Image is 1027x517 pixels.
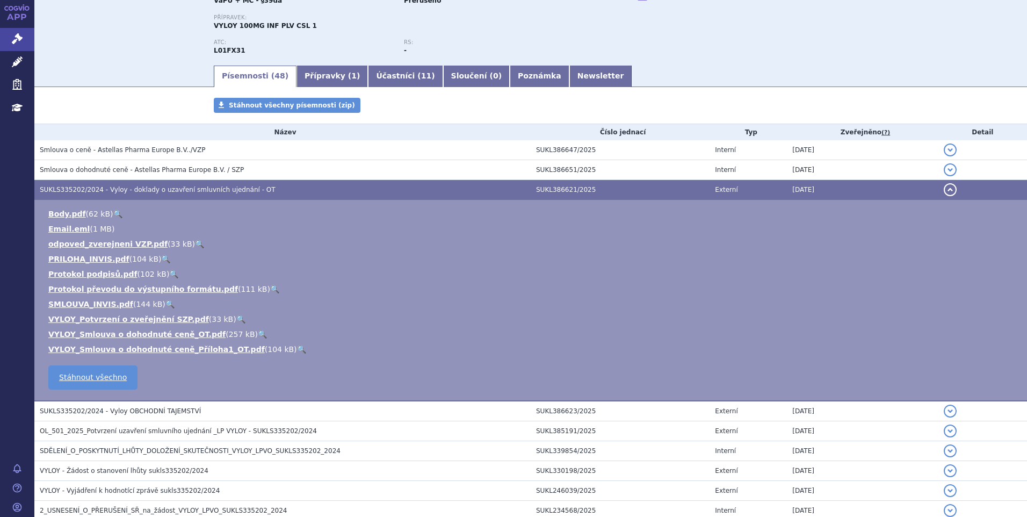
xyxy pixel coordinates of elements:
[531,421,710,441] td: SUKL385191/2025
[40,186,276,193] span: SUKLS335202/2024 - Vyloy - doklady o uzavření smluvních ujednání - OT
[510,66,569,87] a: Poznámka
[421,71,431,80] span: 11
[531,140,710,160] td: SUKL386647/2025
[531,160,710,180] td: SUKL386651/2025
[195,240,204,248] a: 🔍
[48,329,1016,340] li: ( )
[93,225,112,233] span: 1 MB
[40,407,201,415] span: SUKLS335202/2024 - Vyloy OBCHODNÍ TAJEMSTVÍ
[881,129,890,137] abbr: (?)
[48,365,138,390] a: Stáhnout všechno
[715,186,737,193] span: Externí
[229,102,355,109] span: Stáhnout všechny písemnosti (zip)
[214,47,245,54] strong: ZOLBETUXIMAB
[531,401,710,421] td: SUKL386623/2025
[48,239,1016,249] li: ( )
[531,481,710,501] td: SUKL246039/2025
[40,166,244,174] span: Smlouva o dohodnuté ceně - Astellas Pharma Europe B.V. / SZP
[48,254,1016,264] li: ( )
[715,467,737,475] span: Externí
[236,315,245,324] a: 🔍
[214,22,317,30] span: VYLOY 100MG INF PLV CSL 1
[531,461,710,481] td: SUKL330198/2025
[229,330,255,339] span: 257 kB
[443,66,510,87] a: Sloučení (0)
[214,39,393,46] p: ATC:
[296,66,368,87] a: Přípravky (1)
[368,66,443,87] a: Účastníci (11)
[787,481,938,501] td: [DATE]
[493,71,498,80] span: 0
[274,71,285,80] span: 48
[710,124,787,140] th: Typ
[351,71,357,80] span: 1
[715,166,736,174] span: Interní
[48,270,138,278] a: Protokol podpisů.pdf
[214,98,360,113] a: Stáhnout všechny písemnosti (zip)
[48,224,1016,234] li: ( )
[169,270,178,278] a: 🔍
[787,160,938,180] td: [DATE]
[944,444,957,457] button: detail
[48,284,1016,295] li: ( )
[89,210,110,218] span: 62 kB
[297,345,306,354] a: 🔍
[715,427,737,435] span: Externí
[404,39,583,46] p: RS:
[267,345,294,354] span: 104 kB
[48,225,90,233] a: Email.eml
[787,441,938,461] td: [DATE]
[531,441,710,461] td: SUKL339854/2025
[40,146,205,154] span: Smlouva o ceně - Astellas Pharma Europe B.V../VZP
[944,464,957,477] button: detail
[944,504,957,517] button: detail
[171,240,192,248] span: 33 kB
[404,47,407,54] strong: -
[48,255,129,263] a: PRILOHA_INVIS.pdf
[40,447,341,455] span: SDĚLENÍ_O_POSKYTNUTÍ_LHŮTY_DOLOŽENÍ_SKUTEČNOSTI_VYLOY_LPVO_SUKLS335202_2024
[944,405,957,418] button: detail
[258,330,267,339] a: 🔍
[715,507,736,514] span: Interní
[944,143,957,156] button: detail
[40,507,287,514] span: 2_USNESENÍ_O_PŘERUŠENÍ_SŘ_na_žádost_VYLOY_LPVO_SUKLS335202_2024
[40,487,220,494] span: VYLOY - Vyjádření k hodnotící zprávě sukls335202/2024
[214,66,296,87] a: Písemnosti (48)
[48,344,1016,355] li: ( )
[48,285,238,293] a: Protokol převodu do výstupního formátu.pdf
[944,183,957,196] button: detail
[715,487,737,494] span: Externí
[132,255,158,263] span: 104 kB
[787,180,938,200] td: [DATE]
[241,285,267,293] span: 111 kB
[944,484,957,497] button: detail
[40,427,317,435] span: OL_501_2025_Potvrzení uzavření smluvního ujednání _LP VYLOY - SUKLS335202/2024
[136,300,162,308] span: 144 kB
[787,140,938,160] td: [DATE]
[531,124,710,140] th: Číslo jednací
[48,330,226,339] a: VYLOY_Smlouva o dohodnuté ceně_OT.pdf
[569,66,632,87] a: Newsletter
[34,124,531,140] th: Název
[944,425,957,437] button: detail
[48,314,1016,325] li: ( )
[270,285,279,293] a: 🔍
[48,240,168,248] a: odpoved_zverejneni VZP.pdf
[48,345,265,354] a: VYLOY_Smlouva o dohodnuté ceně_Příloha1_OT.pdf
[715,407,737,415] span: Externí
[938,124,1027,140] th: Detail
[212,315,233,324] span: 33 kB
[113,210,122,218] a: 🔍
[715,146,736,154] span: Interní
[715,447,736,455] span: Interní
[531,180,710,200] td: SUKL386621/2025
[140,270,167,278] span: 102 kB
[214,15,594,21] p: Přípravek:
[787,124,938,140] th: Zveřejněno
[40,467,208,475] span: VYLOY - Žádost o stanovení lhůty sukls335202/2024
[48,269,1016,279] li: ( )
[165,300,175,308] a: 🔍
[787,461,938,481] td: [DATE]
[48,210,86,218] a: Body.pdf
[787,421,938,441] td: [DATE]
